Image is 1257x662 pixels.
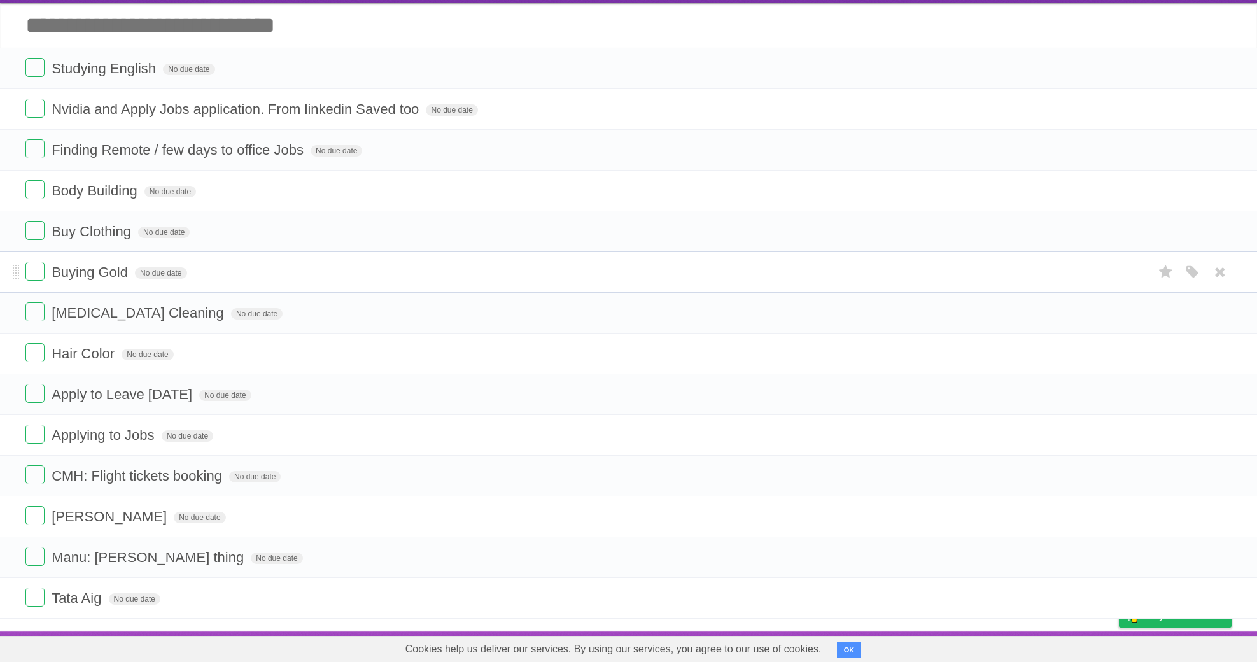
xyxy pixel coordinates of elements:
[1102,635,1135,659] a: Privacy
[109,593,160,605] span: No due date
[25,302,45,321] label: Done
[52,183,141,199] span: Body Building
[122,349,173,360] span: No due date
[426,104,477,116] span: No due date
[52,264,131,280] span: Buying Gold
[52,60,159,76] span: Studying English
[52,305,227,321] span: [MEDICAL_DATA] Cleaning
[199,390,251,401] span: No due date
[311,145,362,157] span: No due date
[52,509,170,525] span: [PERSON_NAME]
[25,547,45,566] label: Done
[1151,635,1232,659] a: Suggest a feature
[25,58,45,77] label: Done
[52,386,195,402] span: Apply to Leave [DATE]
[251,553,302,564] span: No due date
[25,180,45,199] label: Done
[52,346,118,362] span: Hair Color
[25,221,45,240] label: Done
[52,142,307,158] span: Finding Remote / few days to office Jobs
[393,637,834,662] span: Cookies help us deliver our services. By using our services, you agree to our use of cookies.
[1146,605,1225,627] span: Buy me a coffee
[52,590,104,606] span: Tata Aig
[25,506,45,525] label: Done
[144,186,196,197] span: No due date
[25,588,45,607] label: Done
[138,227,190,238] span: No due date
[229,471,281,482] span: No due date
[837,642,862,658] button: OK
[25,384,45,403] label: Done
[231,308,283,320] span: No due date
[25,262,45,281] label: Done
[1154,262,1178,283] label: Star task
[135,267,186,279] span: No due date
[52,468,225,484] span: CMH: Flight tickets booking
[25,139,45,158] label: Done
[52,101,422,117] span: Nvidia and Apply Jobs application. From linkedin Saved too
[1059,635,1087,659] a: Terms
[52,427,157,443] span: Applying to Jobs
[163,64,214,75] span: No due date
[52,549,247,565] span: Manu: [PERSON_NAME] thing
[25,343,45,362] label: Done
[992,635,1043,659] a: Developers
[950,635,976,659] a: About
[25,99,45,118] label: Done
[174,512,225,523] span: No due date
[162,430,213,442] span: No due date
[25,425,45,444] label: Done
[52,223,134,239] span: Buy Clothing
[25,465,45,484] label: Done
